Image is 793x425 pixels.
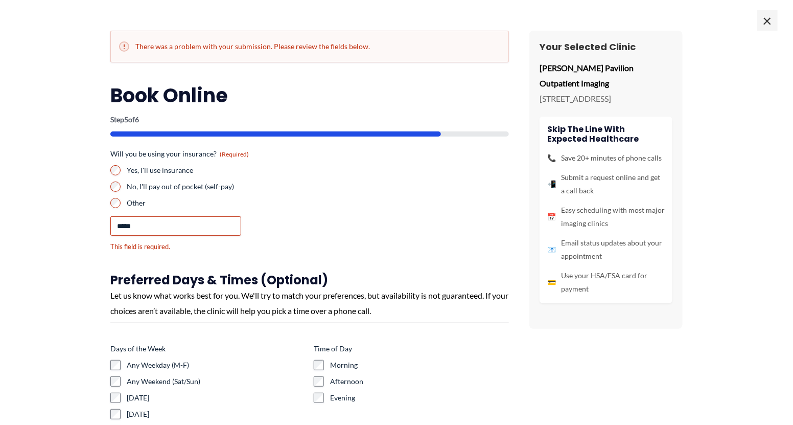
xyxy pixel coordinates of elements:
[547,151,665,165] li: Save 20+ minutes of phone calls
[110,216,241,236] input: Other Choice, please specify
[110,288,509,318] div: Let us know what works best for you. We'll try to match your preferences, but availability is not...
[135,115,139,124] span: 6
[127,198,306,208] label: Other
[110,242,306,252] div: This field is required.
[540,60,672,91] p: [PERSON_NAME] Pavilion Outpatient Imaging
[547,204,665,230] li: Easy scheduling with most major imaging clinics
[110,149,249,159] legend: Will you be using your insurance?
[547,124,665,144] h4: Skip the line with Expected Healthcare
[547,177,556,191] span: 📲
[110,344,166,354] legend: Days of the Week
[540,41,672,53] h3: Your Selected Clinic
[110,116,509,123] p: Step of
[547,236,665,263] li: Email status updates about your appointment
[127,360,306,370] label: Any Weekday (M-F)
[330,393,509,403] label: Evening
[757,10,778,31] span: ×
[119,41,500,52] h2: There was a problem with your submission. Please review the fields below.
[314,344,352,354] legend: Time of Day
[110,83,509,108] h2: Book Online
[127,165,306,175] label: Yes, I'll use insurance
[330,376,509,387] label: Afternoon
[330,360,509,370] label: Morning
[547,269,665,296] li: Use your HSA/FSA card for payment
[127,409,306,419] label: [DATE]
[127,393,306,403] label: [DATE]
[127,182,306,192] label: No, I'll pay out of pocket (self-pay)
[124,115,128,124] span: 5
[547,243,556,256] span: 📧
[540,91,672,106] p: [STREET_ADDRESS]
[220,150,249,158] span: (Required)
[547,276,556,289] span: 💳
[127,376,306,387] label: Any Weekend (Sat/Sun)
[547,151,556,165] span: 📞
[547,210,556,223] span: 📅
[547,171,665,197] li: Submit a request online and get a call back
[110,272,509,288] h3: Preferred Days & Times (Optional)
